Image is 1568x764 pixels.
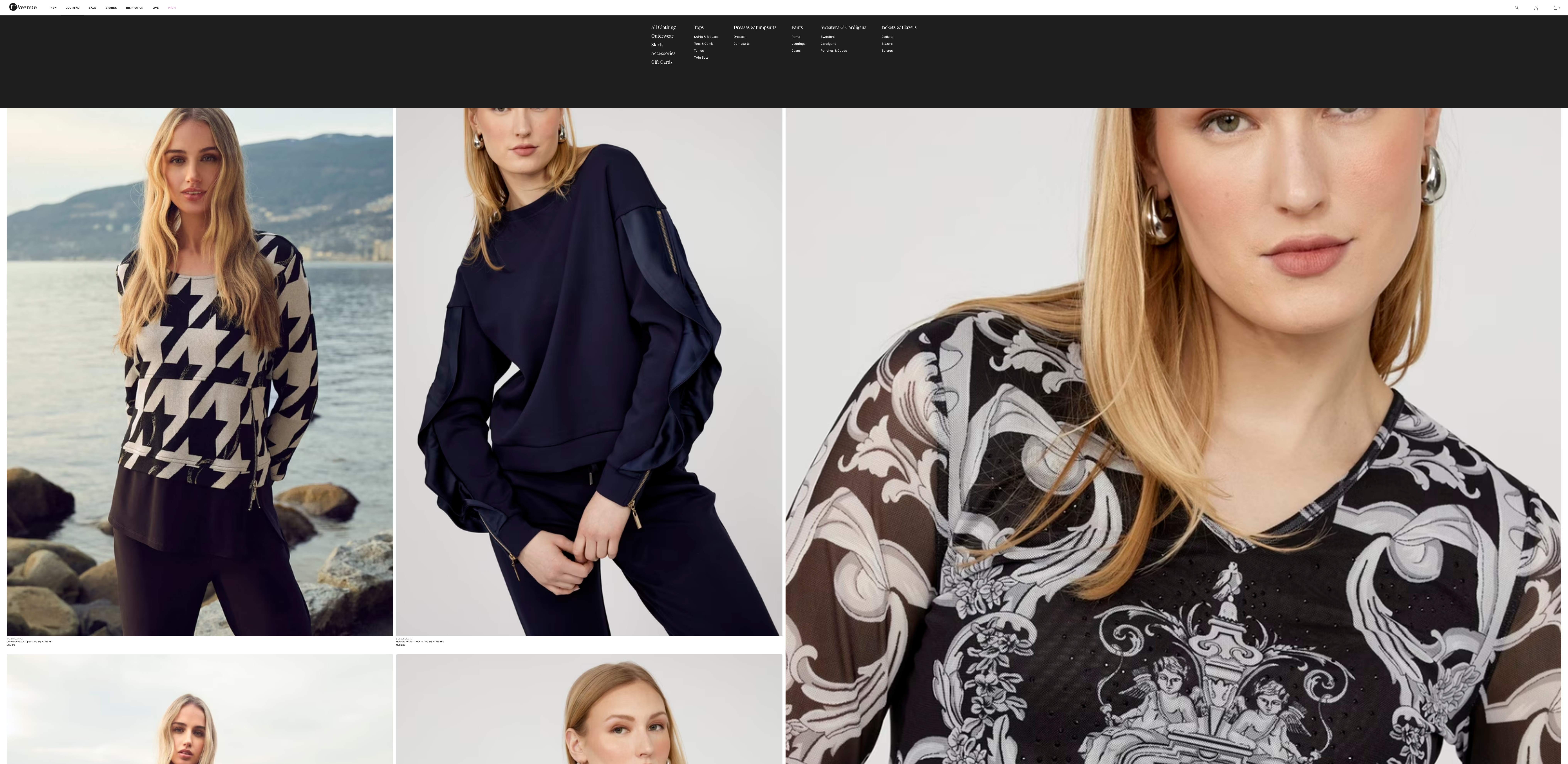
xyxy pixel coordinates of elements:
a: Sweaters & Cardigans [821,24,866,30]
img: My Info [1534,5,1538,10]
a: Sign In [1531,5,1541,10]
span: US$ 175 [7,644,15,646]
span: Inspiration [126,6,143,10]
a: New [51,6,56,10]
img: search the website [1515,5,1518,10]
a: Leggings [792,40,805,47]
a: Cardigans [821,40,866,47]
a: Sweaters [821,33,866,40]
a: Sale [89,6,96,10]
a: Pants [792,33,805,40]
img: 1ère Avenue [9,3,37,11]
a: Brands [105,6,117,10]
a: Tunics [694,47,718,54]
a: Ponchos & Capes [821,47,866,54]
div: [PERSON_NAME] [396,638,444,640]
a: 1 [1546,5,1565,10]
img: Chic Geometric Zipper Top Style 253281. Beige/Black [7,57,393,636]
div: Chic Geometric Zipper Top Style 253281 [7,640,52,643]
a: Boleros [882,47,917,54]
a: Clothing [66,6,80,10]
a: Prom [168,6,176,10]
a: Shirts & Blouses [694,33,718,40]
div: [PERSON_NAME] [7,638,52,640]
a: Dresses & Jumpsuits [734,24,776,30]
a: Accessories [651,50,675,56]
a: Jumpsuits [734,40,776,47]
a: Skirts [651,41,663,47]
a: Jeans [792,47,805,54]
a: Twin Sets [694,54,718,61]
a: Outerwear [651,33,674,39]
a: All Clothing [651,24,676,30]
a: Tees & Camis [694,40,718,47]
a: Jackets & Blazers [882,24,917,30]
a: Gift Cards [651,59,673,65]
div: Relaxed Fit Puff-Sleeve Top Style 253850 [396,640,444,643]
img: Relaxed Fit Puff-Sleeve Top Style 253850. Midnight [396,57,783,636]
img: My Bag [1554,5,1557,10]
a: Dresses [734,33,776,40]
a: Pants [792,24,803,30]
span: 1 [1559,6,1560,9]
span: US$ 238 [396,644,406,646]
a: Blazers [882,40,917,47]
a: Jackets [882,33,917,40]
a: Live [153,6,159,10]
a: Tops [694,24,704,30]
